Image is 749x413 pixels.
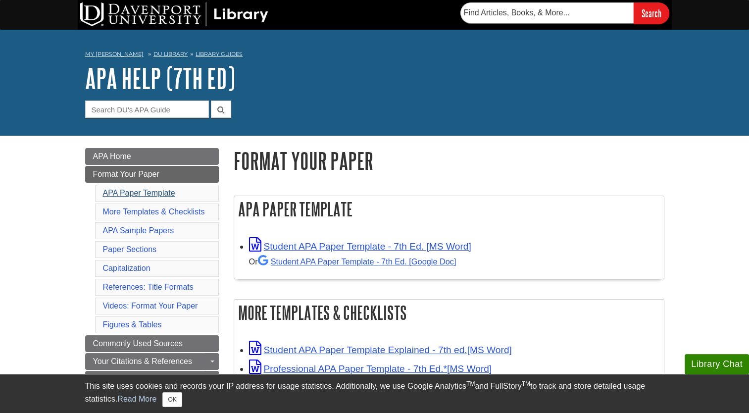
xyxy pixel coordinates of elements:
[85,353,219,370] a: Your Citations & References
[85,50,144,58] a: My [PERSON_NAME]
[93,357,192,365] span: Your Citations & References
[93,152,131,160] span: APA Home
[466,380,475,387] sup: TM
[234,196,664,222] h2: APA Paper Template
[85,148,219,406] div: Guide Page Menu
[460,2,634,23] input: Find Articles, Books, & More...
[258,257,456,266] a: Student APA Paper Template - 7th Ed. [Google Doc]
[80,2,268,26] img: DU Library
[103,283,194,291] a: References: Title Formats
[153,51,188,57] a: DU Library
[85,101,209,118] input: Search DU's APA Guide
[103,245,157,254] a: Paper Sections
[117,395,156,403] a: Read More
[685,354,749,374] button: Library Chat
[103,226,174,235] a: APA Sample Papers
[103,320,162,329] a: Figures & Tables
[634,2,669,24] input: Search
[162,392,182,407] button: Close
[103,302,198,310] a: Videos: Format Your Paper
[85,166,219,183] a: Format Your Paper
[85,48,664,63] nav: breadcrumb
[460,2,669,24] form: Searches DU Library's articles, books, and more
[249,345,512,355] a: Link opens in new window
[85,335,219,352] a: Commonly Used Sources
[93,170,159,178] span: Format Your Paper
[249,257,456,266] small: Or
[196,51,243,57] a: Library Guides
[103,264,150,272] a: Capitalization
[103,189,175,197] a: APA Paper Template
[103,207,205,216] a: More Templates & Checklists
[85,380,664,407] div: This site uses cookies and records your IP address for usage statistics. Additionally, we use Goo...
[234,300,664,326] h2: More Templates & Checklists
[85,63,235,94] a: APA Help (7th Ed)
[249,363,492,374] a: Link opens in new window
[93,339,183,348] span: Commonly Used Sources
[249,241,471,252] a: Link opens in new window
[234,148,664,173] h1: Format Your Paper
[85,371,219,388] a: More APA Help
[522,380,530,387] sup: TM
[85,148,219,165] a: APA Home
